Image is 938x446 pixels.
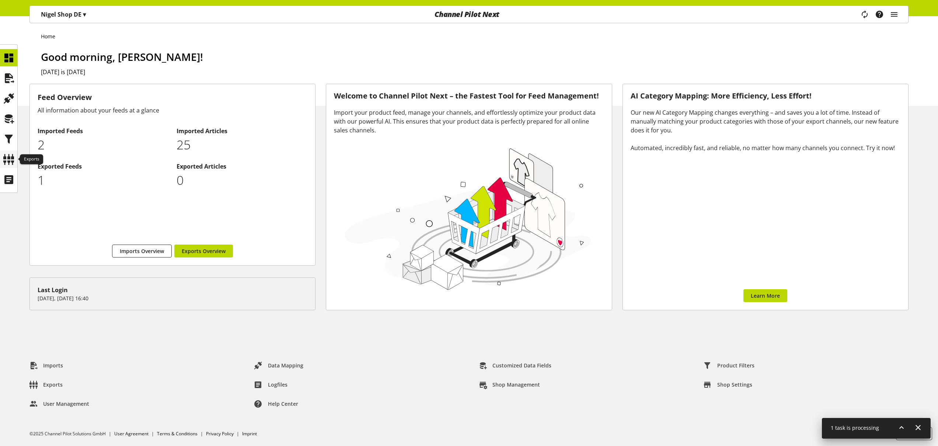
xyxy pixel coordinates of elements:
a: Logfiles [248,378,293,391]
span: Shop Settings [717,381,752,388]
span: User Management [43,400,89,408]
p: 1 [38,171,169,190]
div: Last Login [38,286,307,294]
h2: Exported Articles [177,162,308,171]
h2: Imported Articles [177,127,308,135]
h3: AI Category Mapping: More Efficiency, Less Effort! [631,92,900,100]
li: ©2025 Channel Pilot Solutions GmbH [29,431,114,437]
h3: Feed Overview [38,92,307,103]
span: Imports [43,362,63,369]
h3: Welcome to Channel Pilot Next – the Fastest Tool for Feed Management! [334,92,604,100]
a: Imports Overview [112,245,172,257]
a: Data Mapping [248,359,309,372]
a: Privacy Policy [206,431,234,437]
p: 0 [177,171,308,190]
span: Exports Overview [182,247,226,255]
nav: main navigation [29,6,909,23]
a: Terms & Conditions [157,431,198,437]
img: 78e1b9dcff1e8392d83655fcfc870417.svg [341,144,594,293]
a: Imports [24,359,69,372]
span: Shop Management [492,381,540,388]
span: Logfiles [268,381,287,388]
span: Exports [43,381,63,388]
a: Help center [248,397,304,411]
a: Exports [24,378,69,391]
span: Product Filters [717,362,754,369]
a: Shop Management [473,378,546,391]
span: Data Mapping [268,362,303,369]
span: Learn More [751,292,780,300]
h2: Exported Feeds [38,162,169,171]
a: Shop Settings [698,378,758,391]
a: Product Filters [698,359,760,372]
a: User Management [24,397,95,411]
div: All information about your feeds at a glance [38,106,307,115]
a: Exports Overview [174,245,233,257]
a: Learn More [743,289,787,302]
a: Imprint [242,431,257,437]
p: Nigel Shop DE [41,10,86,19]
div: Import your product feed, manage your channels, and effortlessly optimize your product data with ... [334,108,604,135]
p: [DATE], [DATE] 16:40 [38,294,307,302]
a: Customized Data Fields [473,359,557,372]
p: 25 [177,135,308,154]
h2: Imported Feeds [38,127,169,135]
span: Imports Overview [120,247,164,255]
p: 2 [38,135,169,154]
span: Help center [268,400,298,408]
div: Our new AI Category Mapping changes everything – and saves you a lot of time. Instead of manually... [631,108,900,152]
a: User Agreement [114,431,149,437]
h2: [DATE] is [DATE] [41,68,909,76]
span: Customized Data Fields [492,362,551,369]
span: Good morning, [PERSON_NAME]! [41,50,203,64]
span: ▾ [83,10,86,18]
div: Exports [20,154,43,165]
span: 1 task is processing [831,424,879,431]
